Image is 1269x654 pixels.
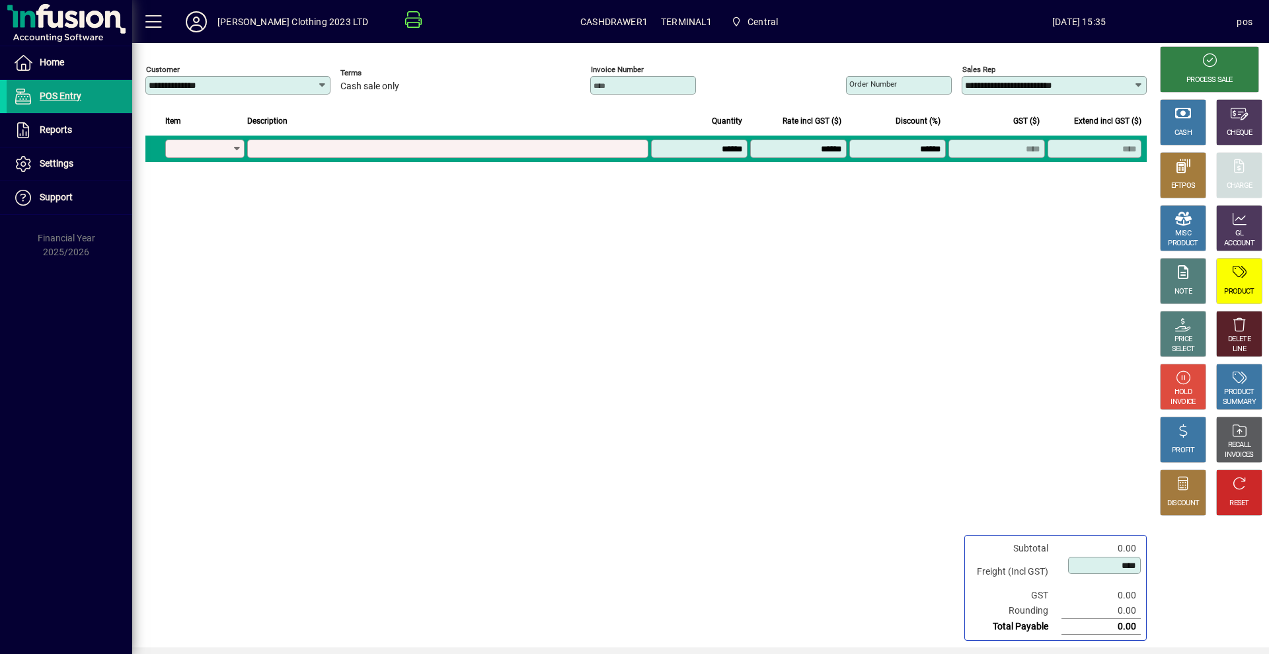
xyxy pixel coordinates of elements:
[1237,11,1252,32] div: pos
[1175,229,1191,239] div: MISC
[1224,388,1254,397] div: PRODUCT
[40,57,64,67] span: Home
[748,11,778,32] span: Central
[712,114,742,128] span: Quantity
[849,79,897,89] mat-label: Order number
[1186,75,1233,85] div: PROCESS SALE
[1228,440,1251,450] div: RECALL
[896,114,941,128] span: Discount (%)
[1174,128,1192,138] div: CASH
[1174,335,1192,345] div: PRICE
[970,619,1061,635] td: Total Payable
[40,158,73,169] span: Settings
[1224,287,1254,297] div: PRODUCT
[40,91,81,101] span: POS Entry
[1229,499,1249,509] div: RESET
[340,69,420,77] span: Terms
[1061,541,1141,556] td: 0.00
[1227,128,1252,138] div: CHEQUE
[1013,114,1040,128] span: GST ($)
[580,11,648,32] span: CASHDRAWER1
[7,147,132,181] a: Settings
[7,181,132,214] a: Support
[1233,345,1246,354] div: LINE
[1061,588,1141,603] td: 0.00
[7,46,132,79] a: Home
[726,10,784,34] span: Central
[1171,397,1195,407] div: INVOICE
[247,114,288,128] span: Description
[1168,239,1198,249] div: PRODUCT
[165,114,181,128] span: Item
[921,11,1237,32] span: [DATE] 15:35
[1235,229,1244,239] div: GL
[970,556,1061,588] td: Freight (Incl GST)
[1174,287,1192,297] div: NOTE
[783,114,841,128] span: Rate incl GST ($)
[1061,619,1141,635] td: 0.00
[970,588,1061,603] td: GST
[7,114,132,147] a: Reports
[217,11,368,32] div: [PERSON_NAME] Clothing 2023 LTD
[1061,603,1141,619] td: 0.00
[661,11,712,32] span: TERMINAL1
[970,541,1061,556] td: Subtotal
[1223,397,1256,407] div: SUMMARY
[40,124,72,135] span: Reports
[175,10,217,34] button: Profile
[1172,446,1194,456] div: PROFIT
[1227,181,1252,191] div: CHARGE
[340,81,399,92] span: Cash sale only
[591,65,644,74] mat-label: Invoice number
[970,603,1061,619] td: Rounding
[962,65,995,74] mat-label: Sales rep
[1172,345,1195,354] div: SELECT
[1167,499,1199,509] div: DISCOUNT
[1224,239,1254,249] div: ACCOUNT
[1225,450,1253,460] div: INVOICES
[1074,114,1141,128] span: Extend incl GST ($)
[1171,181,1196,191] div: EFTPOS
[1174,388,1192,397] div: HOLD
[1228,335,1250,345] div: DELETE
[146,65,180,74] mat-label: Customer
[40,192,73,202] span: Support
